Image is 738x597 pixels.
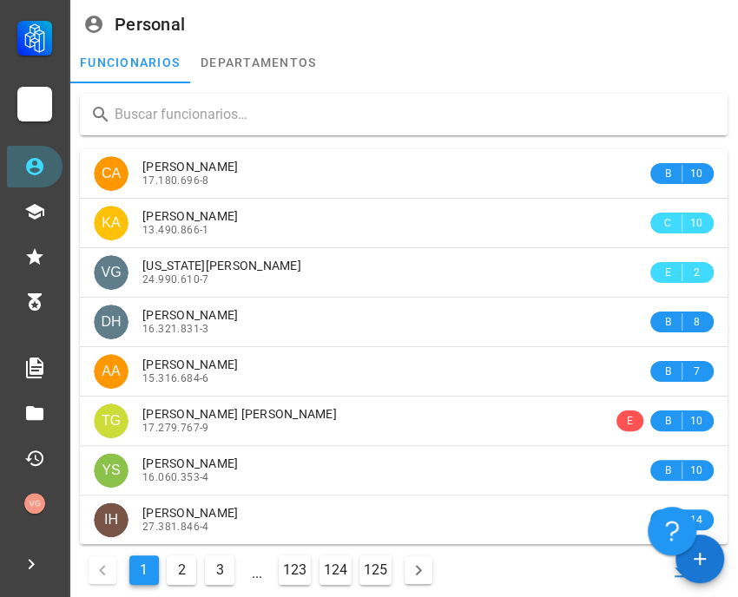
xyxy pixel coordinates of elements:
span: [PERSON_NAME] [142,308,238,322]
span: 13.490.866-1 [142,224,209,236]
span: 17.180.696-8 [142,174,209,187]
div: avatar [94,255,128,290]
button: Página siguiente [405,556,432,584]
span: B [661,165,675,182]
div: avatar [94,453,128,488]
input: Buscar funcionarios… [115,101,714,128]
span: C [661,214,675,232]
span: 16.060.353-4 [142,471,209,483]
div: Personal [115,15,185,34]
span: 10 [689,412,703,430]
span: B [661,462,675,479]
div: avatar [94,502,128,537]
span: 10 [689,462,703,479]
span: 8 [689,313,703,331]
span: 24.990.610-7 [142,273,209,285]
button: Página actual, página 1 [129,555,159,585]
span: CA [102,156,121,191]
a: departamentos [190,42,326,83]
span: [PERSON_NAME] [PERSON_NAME] [142,407,337,421]
span: [PERSON_NAME] [142,506,238,520]
span: B [661,313,675,331]
button: Ir a la página 2 [167,555,196,585]
button: Ir a la página 3 [205,555,234,585]
span: [PERSON_NAME] [142,209,238,223]
div: avatar [94,305,128,339]
span: YS [102,453,120,488]
span: 10 [689,165,703,182]
span: IH [104,502,118,537]
span: AA [102,354,120,389]
span: 2 [689,264,703,281]
div: avatar [94,206,128,240]
span: B [661,412,675,430]
span: B [661,363,675,380]
span: 14 [689,511,703,528]
a: funcionarios [69,42,190,83]
span: TG [102,403,121,438]
span: 16.321.831-3 [142,323,209,335]
span: [PERSON_NAME] [142,160,238,174]
span: 15.316.684-6 [142,372,209,384]
button: Ir a la página 125 [359,555,392,585]
span: DH [101,305,121,339]
button: Ir a la página 123 [279,555,311,585]
span: [US_STATE][PERSON_NAME] [142,259,301,272]
div: avatar [94,354,128,389]
span: 27.381.846-4 [142,521,209,533]
span: KA [102,206,120,240]
span: ... [243,556,271,584]
div: avatar [94,403,128,438]
span: [PERSON_NAME] [142,358,238,371]
button: Ir a la página 124 [320,555,352,585]
span: E [661,264,675,281]
div: avatar [94,156,128,191]
span: E [627,412,633,430]
span: VG [101,255,121,290]
nav: Navegación de paginación [80,551,441,589]
span: 7 [689,363,703,380]
span: 17.279.767-9 [142,422,209,434]
span: [PERSON_NAME] [142,456,238,470]
span: 10 [689,214,703,232]
div: avatar [24,493,45,514]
